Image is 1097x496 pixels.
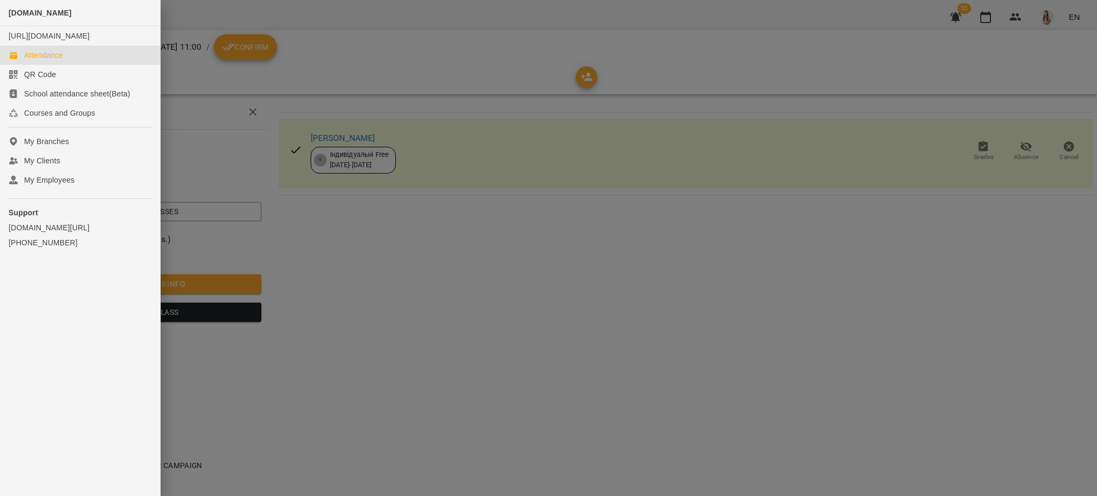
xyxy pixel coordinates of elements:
div: QR Code [24,69,56,80]
div: My Clients [24,155,60,166]
p: Support [9,207,152,218]
span: [DOMAIN_NAME] [9,9,72,17]
a: [DOMAIN_NAME][URL] [9,222,152,233]
a: [PHONE_NUMBER] [9,237,152,248]
div: Attendance [24,50,63,61]
div: Courses and Groups [24,108,95,118]
div: School attendance sheet(Beta) [24,88,130,99]
a: [URL][DOMAIN_NAME] [9,32,89,40]
div: My Branches [24,136,69,147]
div: My Employees [24,175,74,185]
